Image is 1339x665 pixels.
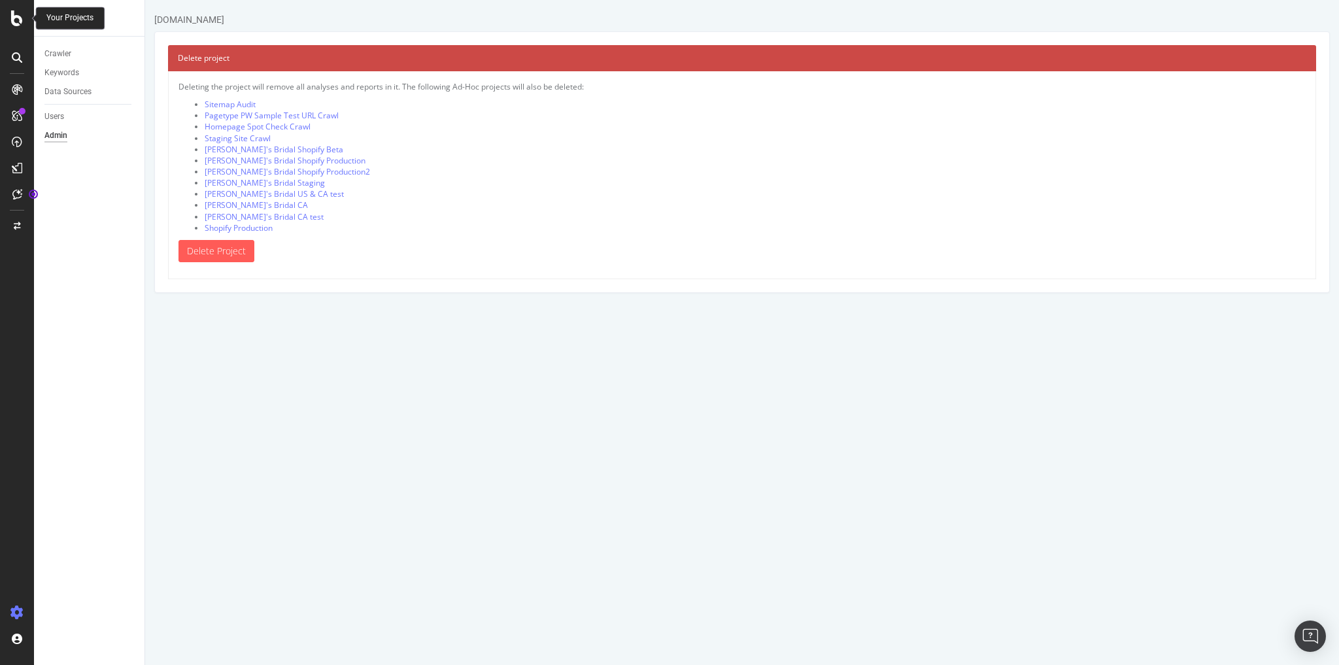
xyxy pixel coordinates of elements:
a: Admin [44,129,135,143]
div: Your Projects [46,12,93,24]
a: [PERSON_NAME]'s Bridal Shopify Production2 [59,166,225,177]
a: [PERSON_NAME]'s Bridal Shopify Beta [59,144,198,155]
a: Staging Site Crawl [59,133,126,144]
a: Data Sources [44,85,135,99]
a: Users [44,110,135,124]
a: Shopify Production [59,222,127,233]
div: Data Sources [44,85,92,99]
a: Delete Project [33,240,109,262]
h4: Delete project [33,52,1161,65]
a: [PERSON_NAME]'s Bridal CA test [59,211,178,222]
div: Crawler [44,47,71,61]
div: Keywords [44,66,79,80]
a: Pagetype PW Sample Test URL Crawl [59,110,194,121]
a: Sitemap Audit [59,99,110,110]
div: Users [44,110,64,124]
div: Tooltip anchor [27,188,39,200]
div: Open Intercom Messenger [1295,621,1326,652]
a: Crawler [44,47,135,61]
a: [PERSON_NAME]'s Bridal Shopify Production [59,155,220,166]
a: [PERSON_NAME]'s Bridal Staging [59,177,180,188]
a: [PERSON_NAME]'s Bridal US & CA test [59,188,199,199]
div: [DOMAIN_NAME] [9,13,79,26]
a: [PERSON_NAME]'s Bridal CA [59,199,163,211]
p: Deleting the project will remove all analyses and reports in it. The following Ad-Hoc projects wi... [33,81,1161,92]
div: Admin [44,129,67,143]
a: Keywords [44,66,135,80]
a: Homepage Spot Check Crawl [59,121,165,132]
